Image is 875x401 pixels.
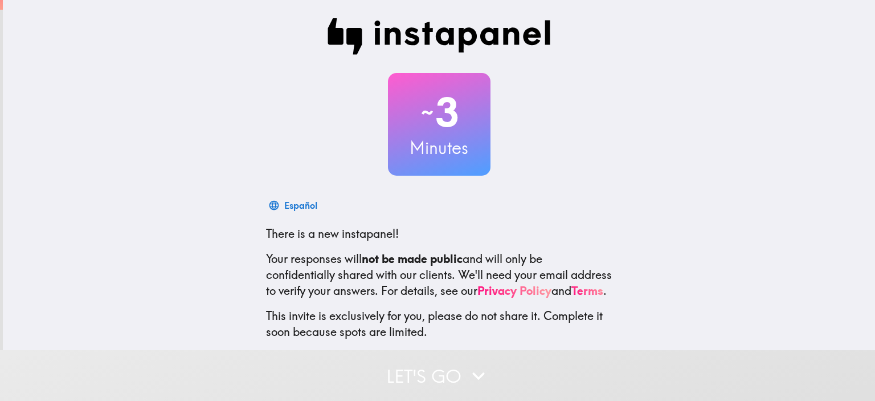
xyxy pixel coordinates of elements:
img: Instapanel [328,18,551,55]
span: There is a new instapanel! [266,226,399,241]
a: Terms [571,283,603,298]
a: [DOMAIN_NAME] [480,350,580,364]
h3: Minutes [388,136,490,160]
p: To learn more about Instapanel, check out . For questions or help, email us at . [266,349,612,397]
p: Your responses will and will only be confidentially shared with our clients. We'll need your emai... [266,251,612,299]
span: ~ [419,95,435,129]
button: Español [266,194,322,217]
div: Español [284,197,317,213]
b: not be made public [362,252,463,266]
a: Privacy Policy [477,283,551,298]
h2: 3 [388,89,490,136]
p: This invite is exclusively for you, please do not share it. Complete it soon because spots are li... [266,308,612,340]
